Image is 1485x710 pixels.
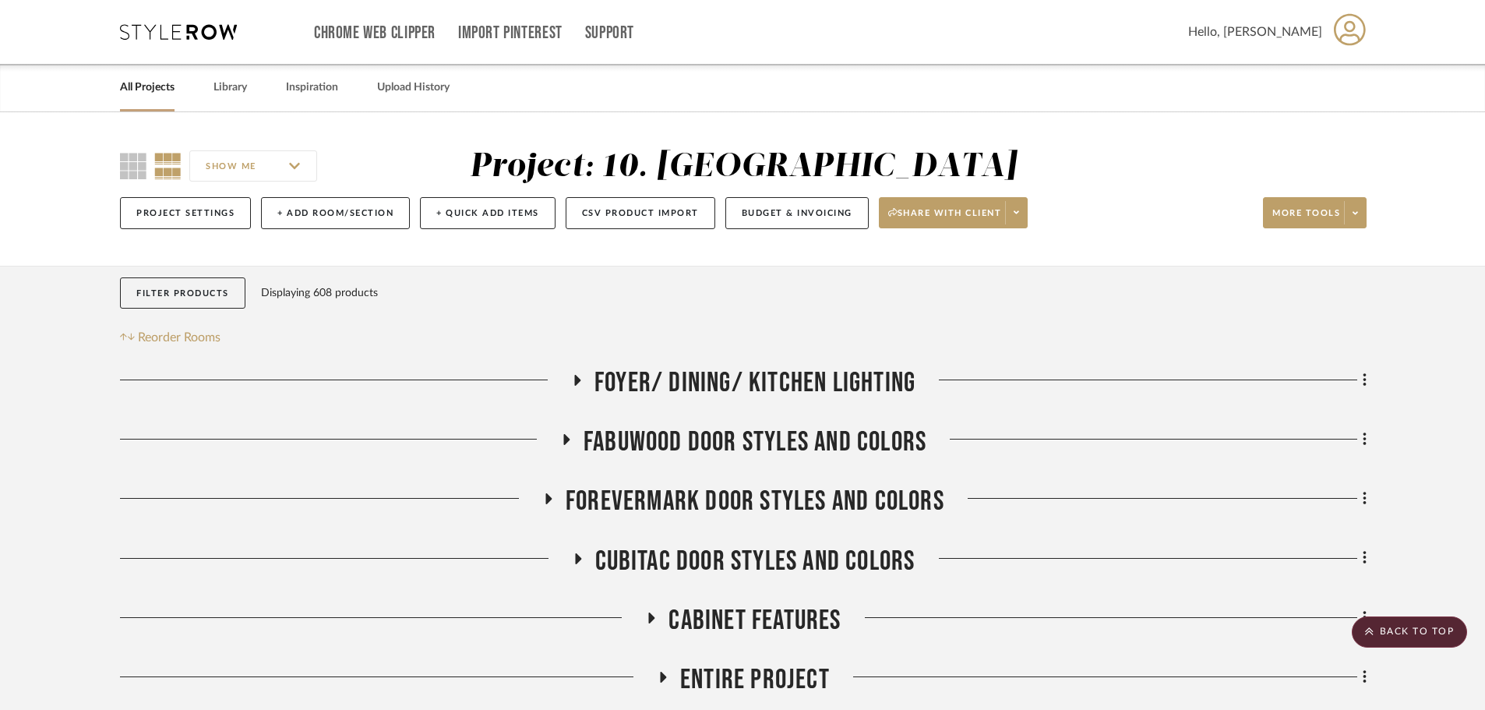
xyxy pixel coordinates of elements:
[470,150,1018,183] div: Project: 10. [GEOGRAPHIC_DATA]
[1272,207,1340,231] span: More tools
[377,77,450,98] a: Upload History
[680,663,830,697] span: Entire Project
[594,366,915,400] span: Foyer/ Dining/ Kitchen Lighting
[566,197,715,229] button: CSV Product Import
[584,426,926,459] span: FABUWOOD DOOR STYLES AND COLORS
[120,77,175,98] a: All Projects
[1263,197,1367,228] button: More tools
[888,207,1002,231] span: Share with client
[668,604,841,638] span: Cabinet Features
[314,26,436,40] a: Chrome Web Clipper
[595,545,915,578] span: CUBITAC DOOR STYLES AND COLORS
[138,328,220,347] span: Reorder Rooms
[120,328,220,347] button: Reorder Rooms
[1352,616,1467,648] scroll-to-top-button: BACK TO TOP
[1188,23,1322,41] span: Hello, [PERSON_NAME]
[879,197,1028,228] button: Share with client
[286,77,338,98] a: Inspiration
[261,197,410,229] button: + Add Room/Section
[120,277,245,309] button: Filter Products
[213,77,247,98] a: Library
[585,26,634,40] a: Support
[458,26,563,40] a: Import Pinterest
[566,485,944,518] span: FOREVERMARK DOOR STYLES AND COLORS
[261,277,378,309] div: Displaying 608 products
[120,197,251,229] button: Project Settings
[420,197,556,229] button: + Quick Add Items
[725,197,869,229] button: Budget & Invoicing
